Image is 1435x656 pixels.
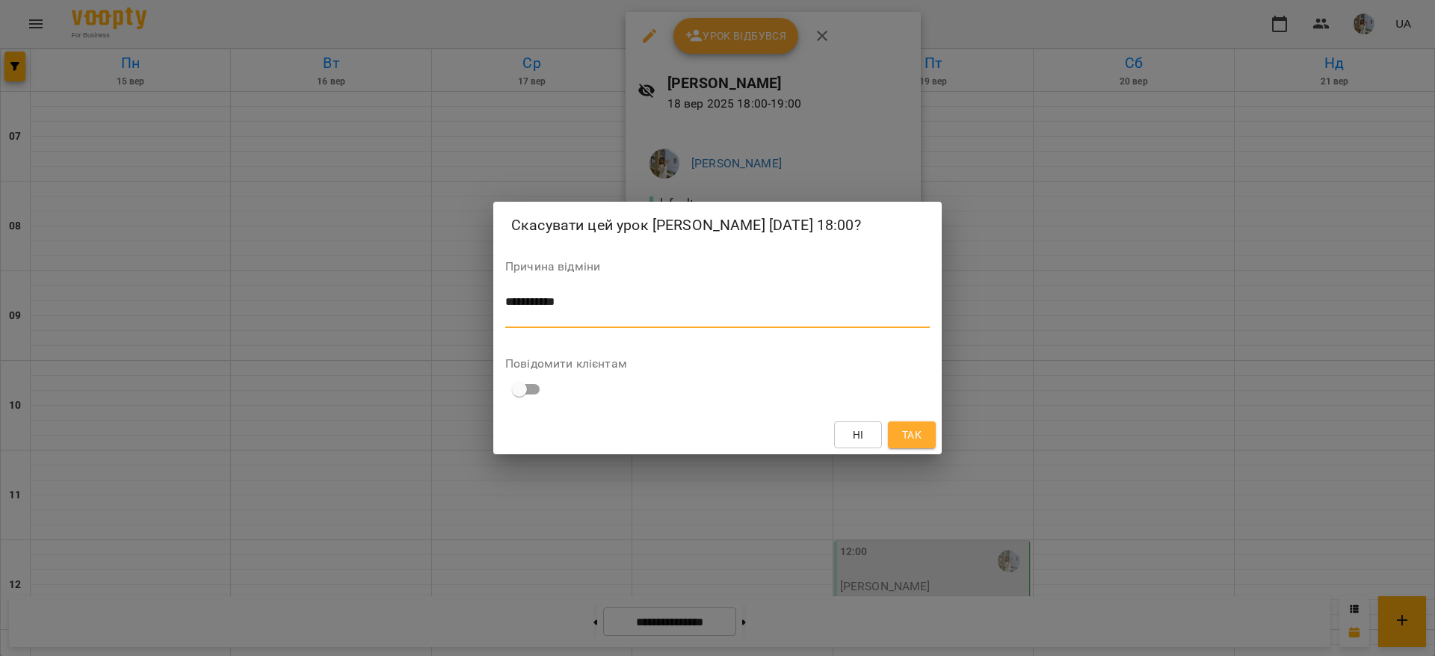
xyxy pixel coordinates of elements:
[511,214,924,237] h2: Скасувати цей урок [PERSON_NAME] [DATE] 18:00?
[834,421,882,448] button: Ні
[505,261,930,273] label: Причина відміни
[853,426,864,444] span: Ні
[902,426,922,444] span: Так
[888,421,936,448] button: Так
[505,358,930,370] label: Повідомити клієнтам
